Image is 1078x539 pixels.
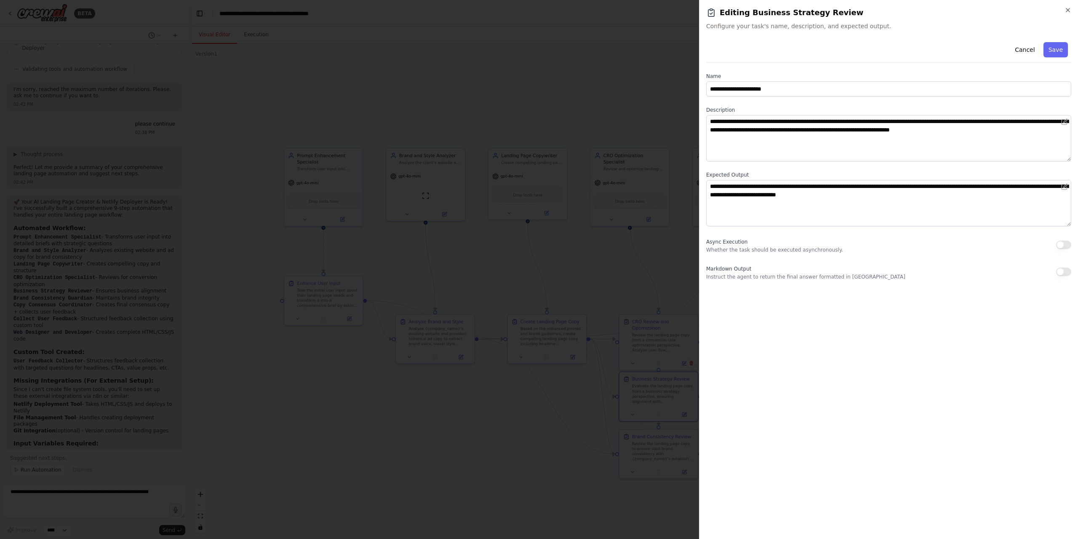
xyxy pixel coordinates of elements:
button: Save [1043,42,1068,57]
button: Open in editor [1059,117,1070,127]
label: Description [706,107,1071,113]
label: Name [706,73,1071,80]
span: Configure your task's name, description, and expected output. [706,22,1071,30]
p: Whether the task should be executed asynchronously. [706,247,843,253]
h2: Editing Business Strategy Review [706,7,1071,19]
button: Open in editor [1059,182,1070,192]
span: Markdown Output [706,266,751,272]
button: Cancel [1010,42,1040,57]
span: Async Execution [706,239,747,245]
p: Instruct the agent to return the final answer formatted in [GEOGRAPHIC_DATA] [706,274,905,280]
label: Expected Output [706,172,1071,178]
